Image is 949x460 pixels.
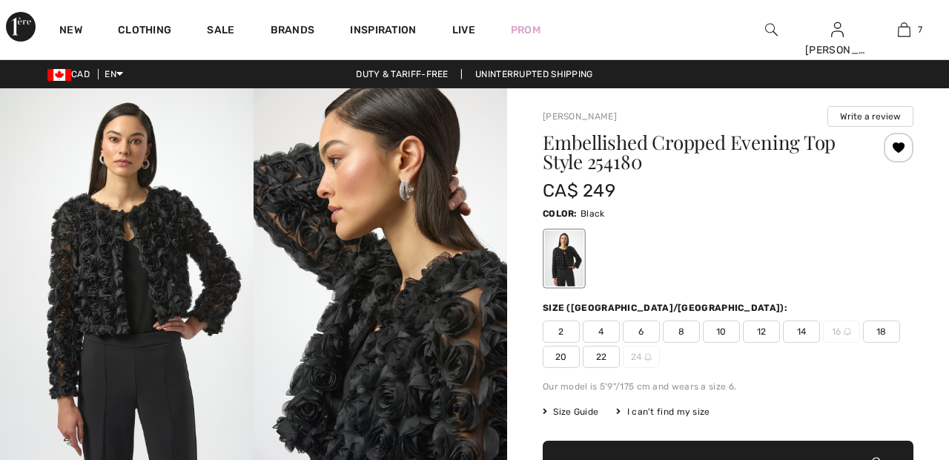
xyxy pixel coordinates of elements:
[59,24,82,39] a: New
[831,22,844,36] a: Sign In
[543,111,617,122] a: [PERSON_NAME]
[47,69,96,79] span: CAD
[623,346,660,368] span: 24
[543,133,852,171] h1: Embellished Cropped Evening Top Style 254180
[871,21,936,39] a: 7
[543,405,598,418] span: Size Guide
[823,321,860,343] span: 16
[271,24,315,39] a: Brands
[543,321,580,343] span: 2
[105,69,123,79] span: EN
[543,380,913,393] div: Our model is 5'9"/175 cm and wears a size 6.
[583,346,620,368] span: 22
[545,231,583,286] div: Black
[703,321,740,343] span: 10
[47,69,71,81] img: Canadian Dollar
[6,12,36,42] img: 1ère Avenue
[743,321,780,343] span: 12
[765,21,778,39] img: search the website
[644,353,652,361] img: ring-m.svg
[511,22,540,38] a: Prom
[663,321,700,343] span: 8
[918,23,922,36] span: 7
[623,321,660,343] span: 6
[827,106,913,127] button: Write a review
[543,180,615,201] span: CA$ 249
[831,21,844,39] img: My Info
[118,24,171,39] a: Clothing
[863,321,900,343] span: 18
[616,405,710,418] div: I can't find my size
[783,321,820,343] span: 14
[805,42,870,58] div: [PERSON_NAME]
[844,328,851,335] img: ring-m.svg
[207,24,234,39] a: Sale
[581,208,605,219] span: Black
[543,208,578,219] span: Color:
[350,24,416,39] span: Inspiration
[452,22,475,38] a: Live
[543,301,790,315] div: Size ([GEOGRAPHIC_DATA]/[GEOGRAPHIC_DATA]):
[898,21,910,39] img: My Bag
[543,346,580,368] span: 20
[583,321,620,343] span: 4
